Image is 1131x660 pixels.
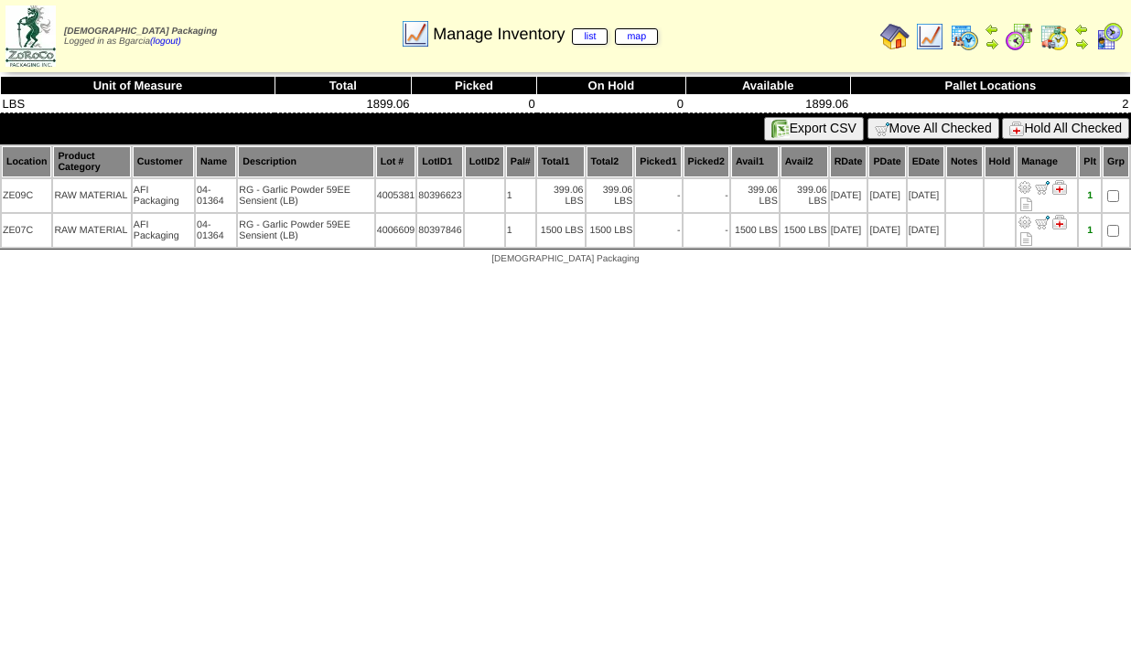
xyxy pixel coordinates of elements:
[830,179,867,212] td: [DATE]
[537,214,585,247] td: 1500 LBS
[411,95,536,113] td: 0
[587,146,634,177] th: Total2
[781,146,828,177] th: Avail2
[275,95,411,113] td: 1899.06
[537,146,585,177] th: Total1
[376,179,416,212] td: 4005381
[537,95,685,113] td: 0
[417,179,462,212] td: 80396623
[1,77,275,95] th: Unit of Measure
[1020,197,1032,211] i: Note
[908,214,944,247] td: [DATE]
[133,214,194,247] td: AFI Packaging
[376,146,416,177] th: Lot #
[950,22,979,51] img: calendarprod.gif
[731,179,779,212] td: 399.06 LBS
[572,28,608,45] a: list
[417,214,462,247] td: 80397846
[1035,180,1050,195] img: Move
[908,179,944,212] td: [DATE]
[1103,146,1129,177] th: Grp
[635,214,681,247] td: -
[196,214,236,247] td: 04-01364
[684,214,729,247] td: -
[1009,122,1024,136] img: hold.gif
[1,95,275,113] td: LBS
[880,22,910,51] img: home.gif
[781,179,828,212] td: 399.06 LBS
[1074,37,1089,51] img: arrowright.gif
[684,179,729,212] td: -
[506,146,535,177] th: Pal#
[985,37,999,51] img: arrowright.gif
[433,25,658,44] span: Manage Inventory
[150,37,181,47] a: (logout)
[685,77,850,95] th: Available
[635,179,681,212] td: -
[53,146,130,177] th: Product Category
[5,5,56,67] img: zoroco-logo-small.webp
[684,146,729,177] th: Picked2
[1020,232,1032,246] i: Note
[537,179,585,212] td: 399.06 LBS
[1018,215,1032,229] img: Adjust
[64,27,217,47] span: Logged in as Bgarcia
[771,120,790,138] img: excel.gif
[985,146,1016,177] th: Hold
[764,117,864,141] button: Export CSV
[1052,180,1067,195] img: Manage Hold
[64,27,217,37] span: [DEMOGRAPHIC_DATA] Packaging
[868,146,905,177] th: PDate
[1080,225,1100,236] div: 1
[1017,146,1077,177] th: Manage
[915,22,944,51] img: line_graph.gif
[587,214,634,247] td: 1500 LBS
[830,146,867,177] th: RDate
[506,179,535,212] td: 1
[850,95,1130,113] td: 2
[1018,180,1032,195] img: Adjust
[196,146,236,177] th: Name
[587,179,634,212] td: 399.06 LBS
[1052,215,1067,229] img: Manage Hold
[985,22,999,37] img: arrowleft.gif
[2,146,51,177] th: Location
[417,146,462,177] th: LotID1
[376,214,416,247] td: 4006609
[615,28,658,45] a: map
[1094,22,1124,51] img: calendarcustomer.gif
[238,214,373,247] td: RG - Garlic Powder 59EE Sensient (LB)
[238,146,373,177] th: Description
[868,214,905,247] td: [DATE]
[465,146,504,177] th: LotID2
[506,214,535,247] td: 1
[1039,22,1069,51] img: calendarinout.gif
[731,146,779,177] th: Avail1
[133,146,194,177] th: Customer
[411,77,536,95] th: Picked
[867,118,999,139] button: Move All Checked
[401,19,430,48] img: line_graph.gif
[635,146,681,177] th: Picked1
[1080,190,1100,201] div: 1
[1074,22,1089,37] img: arrowleft.gif
[1035,215,1050,229] img: Move
[946,146,983,177] th: Notes
[491,254,639,264] span: [DEMOGRAPHIC_DATA] Packaging
[850,77,1130,95] th: Pallet Locations
[133,179,194,212] td: AFI Packaging
[53,214,130,247] td: RAW MATERIAL
[238,179,373,212] td: RG - Garlic Powder 59EE Sensient (LB)
[875,122,889,136] img: cart.gif
[731,214,779,247] td: 1500 LBS
[1002,118,1129,139] button: Hold All Checked
[196,179,236,212] td: 04-01364
[685,95,850,113] td: 1899.06
[2,214,51,247] td: ZE07C
[1079,146,1101,177] th: Plt
[53,179,130,212] td: RAW MATERIAL
[908,146,944,177] th: EDate
[2,179,51,212] td: ZE09C
[275,77,411,95] th: Total
[537,77,685,95] th: On Hold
